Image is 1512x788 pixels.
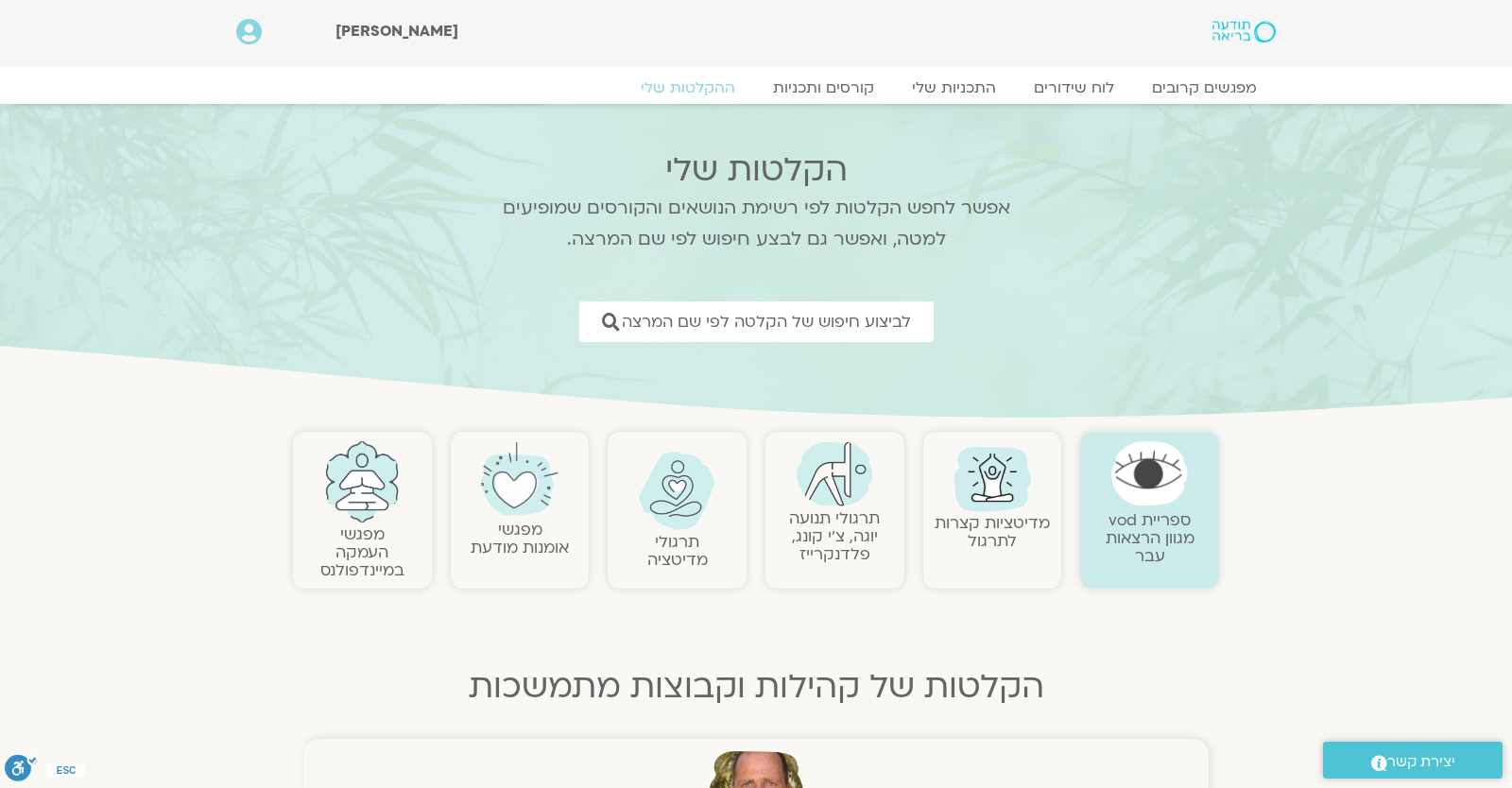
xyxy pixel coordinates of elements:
[471,519,569,558] a: מפגשיאומנות מודעת
[335,21,458,42] span: [PERSON_NAME]
[647,531,708,571] a: תרגולימדיטציה
[622,78,754,97] a: ההקלטות שלי
[1323,742,1503,779] a: יצירת קשר
[477,193,1035,255] p: אפשר לחפש הקלטות לפי רשימת הנושאים והקורסים שמופיעים למטה, ואפשר גם לבצע חיפוש לפי שם המרצה.
[1133,78,1276,97] a: מפגשים קרובים
[320,523,404,581] a: מפגשיהעמקה במיינדפולנס
[477,151,1035,189] h2: הקלטות שלי
[1015,78,1133,97] a: לוח שידורים
[935,512,1050,552] a: מדיטציות קצרות לתרגול
[579,301,934,342] a: לביצוע חיפוש של הקלטה לפי שם המרצה
[293,668,1219,706] h2: הקלטות של קהילות וקבוצות מתמשכות
[236,78,1276,97] nav: Menu
[622,313,911,331] span: לביצוע חיפוש של הקלטה לפי שם המרצה
[1106,509,1194,567] a: ספריית vodמגוון הרצאות עבר
[789,507,880,565] a: תרגולי תנועהיוגה, צ׳י קונג, פלדנקרייז
[754,78,893,97] a: קורסים ותכניות
[1387,749,1455,775] span: יצירת קשר
[893,78,1015,97] a: התכניות שלי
